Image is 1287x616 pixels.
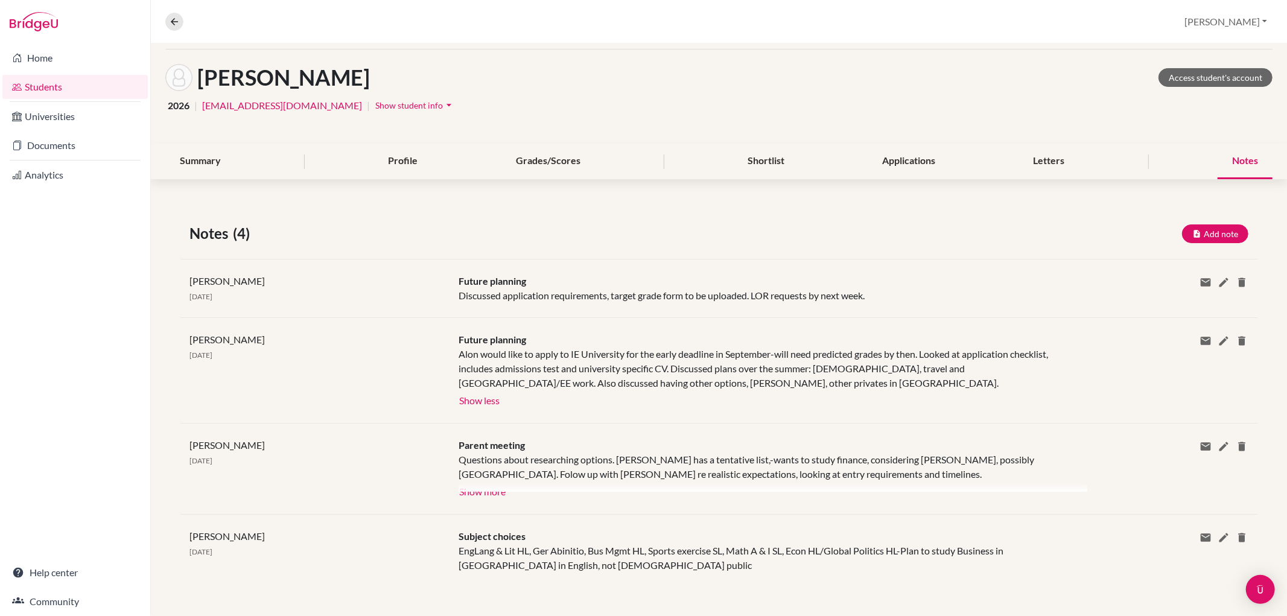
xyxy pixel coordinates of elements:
span: Notes [189,223,233,244]
span: [PERSON_NAME] [189,530,265,542]
span: [PERSON_NAME] [189,439,265,451]
span: [DATE] [189,351,212,360]
span: | [194,98,197,113]
a: Help center [2,560,148,585]
span: Show student info [375,100,443,110]
div: Discussed application requirements, target grade form to be uploaded. LOR requests by next week. [450,274,1078,303]
a: Access student's account [1158,68,1273,87]
span: [DATE] [189,547,212,556]
a: [EMAIL_ADDRESS][DOMAIN_NAME] [202,98,362,113]
div: Grades/Scores [501,144,595,179]
span: Subject choices [459,530,526,542]
div: Alon would like to apply to IE University for the early deadline in September-will need predicted... [459,347,1069,390]
button: Add note [1182,224,1248,243]
h1: [PERSON_NAME] [197,65,370,90]
div: Profile [373,144,432,179]
div: Notes [1218,144,1273,179]
div: Questions about researching options. [PERSON_NAME] has a tentative list,-wants to study finance, ... [459,452,1069,481]
a: Home [2,46,148,70]
span: [PERSON_NAME] [189,334,265,345]
div: Letters [1019,144,1079,179]
button: Show less [459,390,500,408]
button: Show student infoarrow_drop_down [375,96,456,115]
div: Open Intercom Messenger [1246,575,1275,604]
a: Documents [2,133,148,157]
span: Future planning [459,275,526,287]
a: Universities [2,104,148,129]
i: arrow_drop_down [443,99,455,111]
div: EngLang & Lit HL, Ger Abinitio, Bus Mgmt HL, Sports exercise SL, Math A & I SL, Econ HL/Global Po... [450,529,1078,573]
span: 2026 [168,98,189,113]
span: [DATE] [189,292,212,301]
a: Students [2,75,148,99]
span: | [367,98,370,113]
div: Applications [868,144,950,179]
a: Community [2,589,148,614]
span: Future planning [459,334,526,345]
button: [PERSON_NAME] [1179,10,1273,33]
span: (4) [233,223,255,244]
span: [DATE] [189,456,212,465]
span: Parent meeting [459,439,525,451]
span: [PERSON_NAME] [189,275,265,287]
img: Bridge-U [10,12,58,31]
div: Summary [165,144,235,179]
a: Analytics [2,163,148,187]
div: Shortlist [733,144,799,179]
img: Alon Zaitman's avatar [165,64,192,91]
